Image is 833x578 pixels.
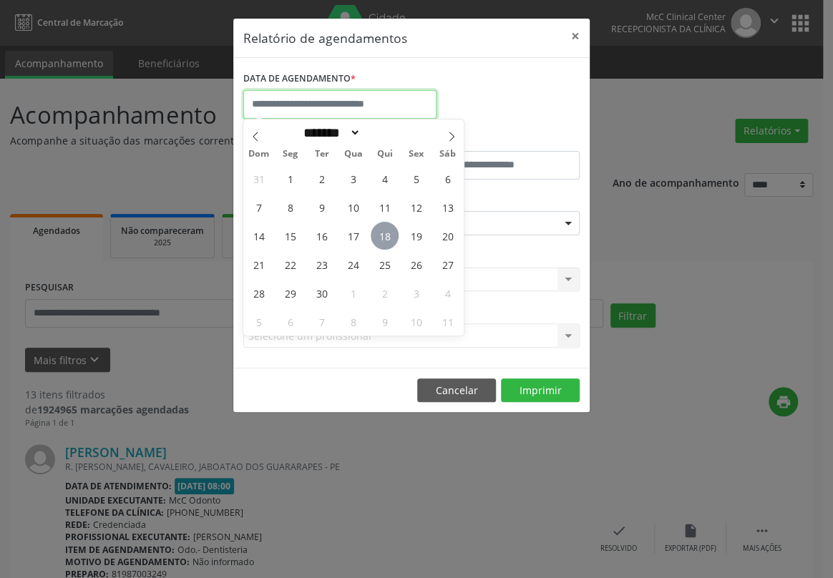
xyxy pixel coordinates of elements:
[308,308,336,335] span: Outubro 7, 2025
[434,250,462,278] span: Setembro 27, 2025
[402,250,430,278] span: Setembro 26, 2025
[371,222,399,250] span: Setembro 18, 2025
[298,125,361,140] select: Month
[245,308,273,335] span: Outubro 5, 2025
[371,308,399,335] span: Outubro 9, 2025
[371,193,399,221] span: Setembro 11, 2025
[276,250,304,278] span: Setembro 22, 2025
[276,165,304,192] span: Setembro 1, 2025
[417,378,496,403] button: Cancelar
[245,250,273,278] span: Setembro 21, 2025
[243,68,356,90] label: DATA DE AGENDAMENTO
[432,150,464,159] span: Sáb
[339,308,367,335] span: Outubro 8, 2025
[306,150,338,159] span: Ter
[339,193,367,221] span: Setembro 10, 2025
[276,279,304,307] span: Setembro 29, 2025
[338,150,369,159] span: Qua
[339,165,367,192] span: Setembro 3, 2025
[415,129,580,151] label: ATÉ
[276,308,304,335] span: Outubro 6, 2025
[434,165,462,192] span: Setembro 6, 2025
[371,250,399,278] span: Setembro 25, 2025
[361,125,408,140] input: Year
[434,193,462,221] span: Setembro 13, 2025
[501,378,580,403] button: Imprimir
[245,279,273,307] span: Setembro 28, 2025
[371,279,399,307] span: Outubro 2, 2025
[308,222,336,250] span: Setembro 16, 2025
[243,29,407,47] h5: Relatório de agendamentos
[434,279,462,307] span: Outubro 4, 2025
[245,193,273,221] span: Setembro 7, 2025
[308,193,336,221] span: Setembro 9, 2025
[308,250,336,278] span: Setembro 23, 2025
[339,250,367,278] span: Setembro 24, 2025
[245,222,273,250] span: Setembro 14, 2025
[308,279,336,307] span: Setembro 30, 2025
[308,165,336,192] span: Setembro 2, 2025
[402,308,430,335] span: Outubro 10, 2025
[434,308,462,335] span: Outubro 11, 2025
[402,193,430,221] span: Setembro 12, 2025
[402,222,430,250] span: Setembro 19, 2025
[401,150,432,159] span: Sex
[339,279,367,307] span: Outubro 1, 2025
[434,222,462,250] span: Setembro 20, 2025
[371,165,399,192] span: Setembro 4, 2025
[243,150,275,159] span: Dom
[369,150,401,159] span: Qui
[402,279,430,307] span: Outubro 3, 2025
[276,193,304,221] span: Setembro 8, 2025
[402,165,430,192] span: Setembro 5, 2025
[339,222,367,250] span: Setembro 17, 2025
[275,150,306,159] span: Seg
[561,19,590,54] button: Close
[276,222,304,250] span: Setembro 15, 2025
[245,165,273,192] span: Agosto 31, 2025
